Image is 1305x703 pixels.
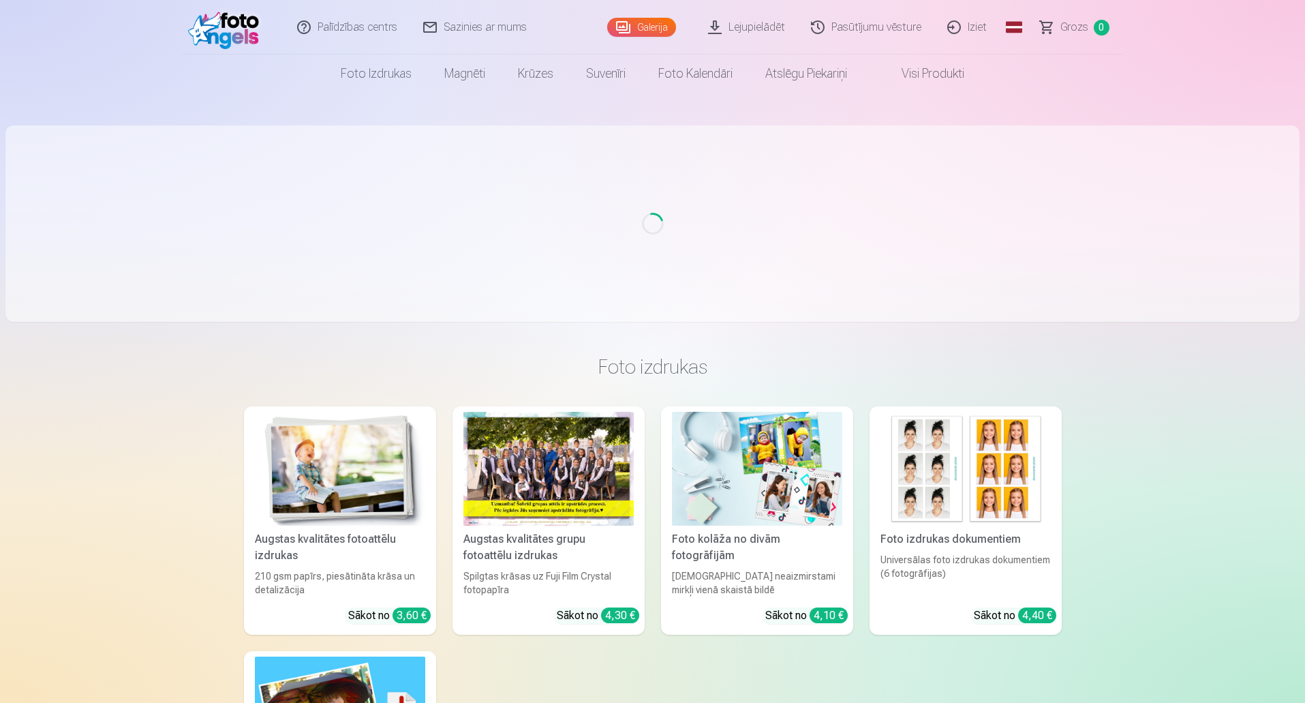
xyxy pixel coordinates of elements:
div: 4,40 € [1018,608,1056,623]
div: Sākot no [974,608,1056,624]
img: /fa1 [188,5,266,49]
div: 3,60 € [393,608,431,623]
a: Foto kolāža no divām fotogrāfijāmFoto kolāža no divām fotogrāfijām[DEMOGRAPHIC_DATA] neaizmirstam... [661,406,853,635]
span: Grozs [1060,19,1088,35]
a: Foto izdrukas dokumentiemFoto izdrukas dokumentiemUniversālas foto izdrukas dokumentiem (6 fotogr... [870,406,1062,635]
div: [DEMOGRAPHIC_DATA] neaizmirstami mirkļi vienā skaistā bildē [666,569,848,597]
div: Augstas kvalitātes fotoattēlu izdrukas [249,531,431,564]
img: Augstas kvalitātes fotoattēlu izdrukas [255,412,425,526]
a: Augstas kvalitātes grupu fotoattēlu izdrukasSpilgtas krāsas uz Fuji Film Crystal fotopapīraSākot ... [452,406,645,635]
div: Augstas kvalitātes grupu fotoattēlu izdrukas [458,531,639,564]
a: Foto izdrukas [324,55,428,93]
a: Suvenīri [570,55,642,93]
div: 4,30 € [601,608,639,623]
div: Spilgtas krāsas uz Fuji Film Crystal fotopapīra [458,569,639,597]
a: Foto kalendāri [642,55,749,93]
div: Universālas foto izdrukas dokumentiem (6 fotogrāfijas) [875,553,1056,597]
div: Foto kolāža no divām fotogrāfijām [666,531,848,564]
a: Atslēgu piekariņi [749,55,863,93]
a: Magnēti [428,55,502,93]
a: Augstas kvalitātes fotoattēlu izdrukasAugstas kvalitātes fotoattēlu izdrukas210 gsm papīrs, piesā... [244,406,436,635]
div: Sākot no [765,608,848,624]
img: Foto kolāža no divām fotogrāfijām [672,412,842,526]
a: Visi produkti [863,55,981,93]
h3: Foto izdrukas [255,355,1051,379]
div: 4,10 € [810,608,848,623]
a: Krūzes [502,55,570,93]
span: 0 [1094,20,1109,35]
div: 210 gsm papīrs, piesātināta krāsa un detalizācija [249,569,431,597]
div: Sākot no [557,608,639,624]
div: Foto izdrukas dokumentiem [875,531,1056,548]
img: Foto izdrukas dokumentiem [880,412,1051,526]
div: Sākot no [348,608,431,624]
a: Galerija [607,18,676,37]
